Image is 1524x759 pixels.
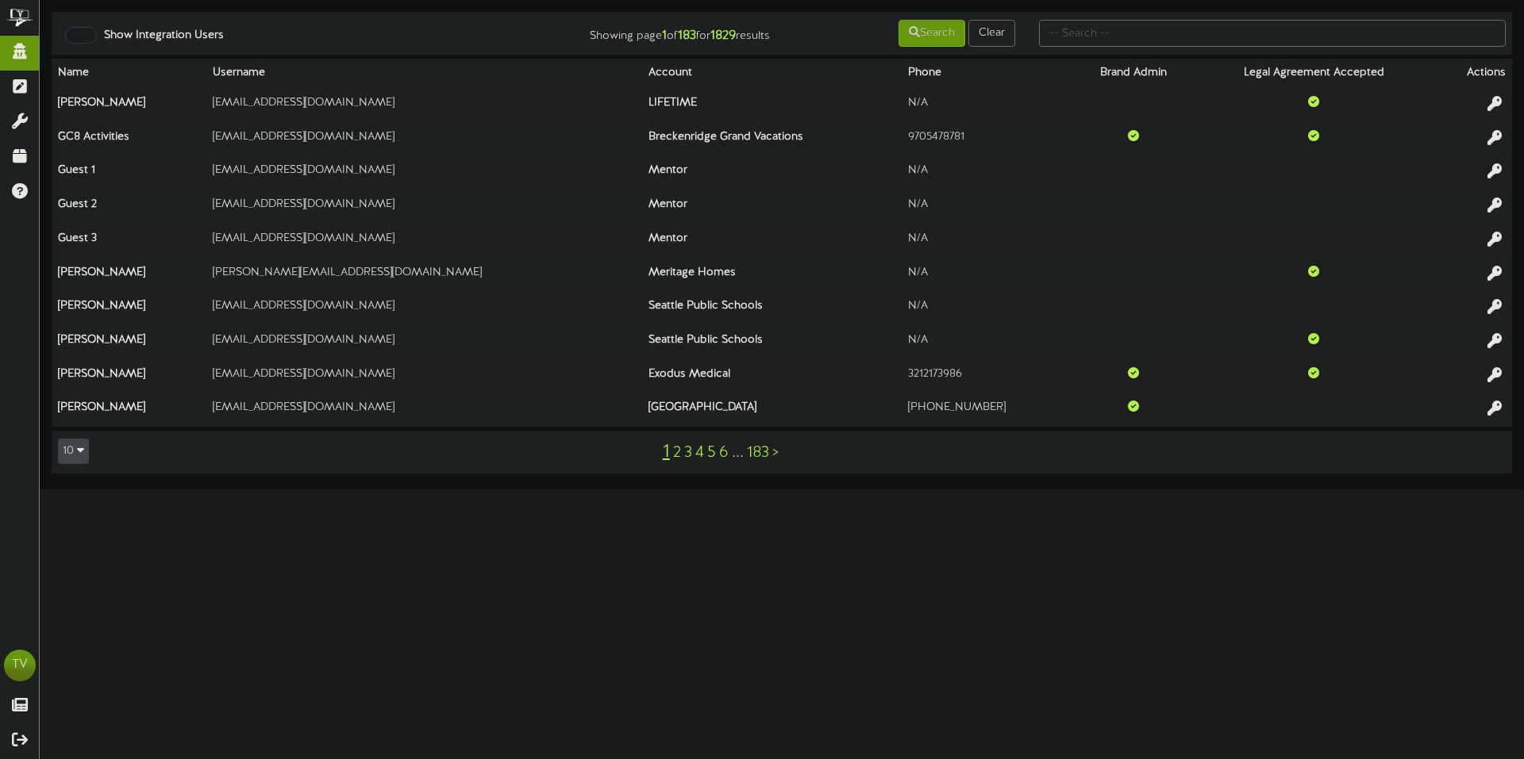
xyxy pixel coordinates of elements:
th: Username [206,59,642,88]
td: N/A [902,292,1072,326]
th: [PERSON_NAME] [52,88,206,122]
th: Guest 2 [52,190,206,224]
th: Seattle Public Schools [642,325,902,359]
a: 5 [707,444,716,462]
th: Phone [902,59,1072,88]
td: [EMAIL_ADDRESS][DOMAIN_NAME] [206,325,642,359]
th: Mentor [642,156,902,190]
th: Breckenridge Grand Vacations [642,122,902,156]
td: [EMAIL_ADDRESS][DOMAIN_NAME] [206,393,642,427]
th: Seattle Public Schools [642,292,902,326]
th: LIFETIME [642,88,902,122]
th: Guest 1 [52,156,206,190]
strong: 1829 [710,29,736,43]
a: 3 [684,444,692,462]
td: [EMAIL_ADDRESS][DOMAIN_NAME] [206,122,642,156]
td: N/A [902,156,1072,190]
button: Clear [968,20,1015,47]
td: [EMAIL_ADDRESS][DOMAIN_NAME] [206,156,642,190]
th: Guest 3 [52,224,206,258]
td: [EMAIL_ADDRESS][DOMAIN_NAME] [206,224,642,258]
div: Showing page of for results [537,18,782,45]
td: N/A [902,88,1072,122]
td: 3212173986 [902,359,1072,393]
td: 9705478781 [902,122,1072,156]
th: [GEOGRAPHIC_DATA] [642,393,902,427]
a: 6 [719,444,729,462]
th: Legal Agreement Accepted [1195,59,1433,88]
td: N/A [902,190,1072,224]
th: Name [52,59,206,88]
a: 2 [673,444,681,462]
td: N/A [902,325,1072,359]
th: [PERSON_NAME] [52,258,206,292]
th: Mentor [642,224,902,258]
button: 10 [58,439,89,464]
td: [EMAIL_ADDRESS][DOMAIN_NAME] [206,88,642,122]
th: GC8 Activities [52,122,206,156]
th: [PERSON_NAME] [52,393,206,427]
td: N/A [902,258,1072,292]
th: [PERSON_NAME] [52,292,206,326]
td: [EMAIL_ADDRESS][DOMAIN_NAME] [206,292,642,326]
a: 183 [747,444,769,462]
td: [PHONE_NUMBER] [902,393,1072,427]
td: [EMAIL_ADDRESS][DOMAIN_NAME] [206,359,642,393]
th: Exodus Medical [642,359,902,393]
td: N/A [902,224,1072,258]
th: Account [642,59,902,88]
th: Mentor [642,190,902,224]
button: Search [899,20,965,47]
strong: 183 [678,29,696,43]
th: Actions [1432,59,1512,88]
strong: 1 [662,29,667,43]
th: Brand Admin [1072,59,1195,88]
a: 4 [695,444,704,462]
td: [EMAIL_ADDRESS][DOMAIN_NAME] [206,190,642,224]
td: [PERSON_NAME][EMAIL_ADDRESS][DOMAIN_NAME] [206,258,642,292]
th: [PERSON_NAME] [52,359,206,393]
a: 1 [663,442,670,462]
input: -- Search -- [1039,20,1506,47]
a: > [772,444,779,462]
label: Show Integration Users [92,28,224,44]
a: ... [732,444,744,462]
th: Meritage Homes [642,258,902,292]
div: TV [4,650,36,681]
th: [PERSON_NAME] [52,325,206,359]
